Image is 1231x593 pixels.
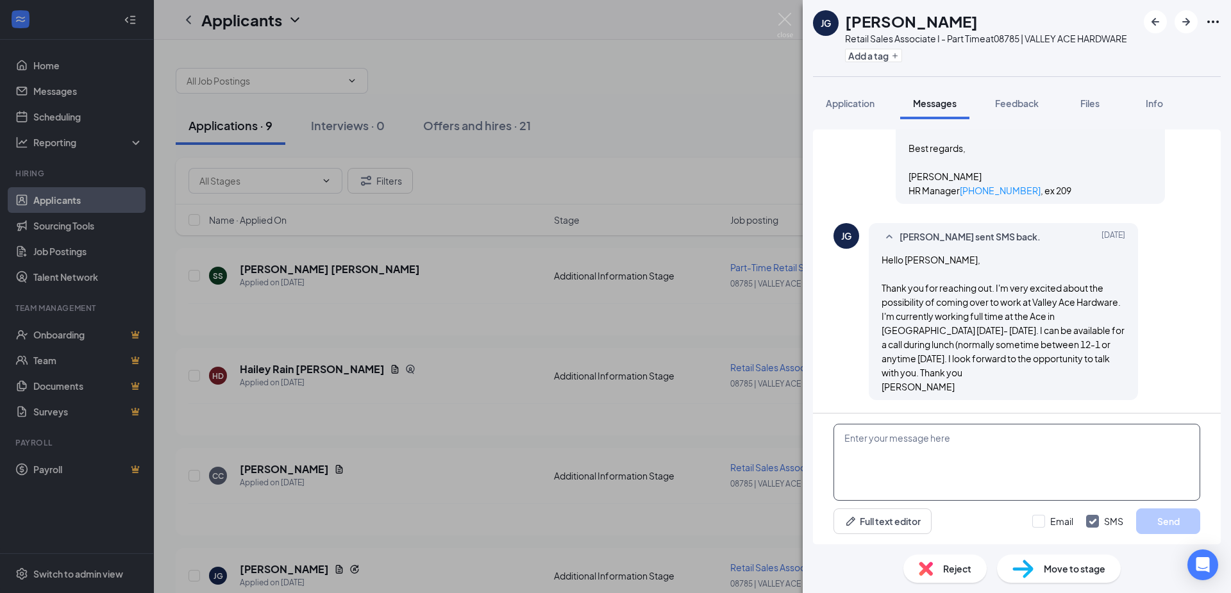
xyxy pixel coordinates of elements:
[1136,508,1200,534] button: Send
[845,10,978,32] h1: [PERSON_NAME]
[1175,10,1198,33] button: ArrowRight
[1044,562,1105,576] span: Move to stage
[845,32,1127,45] div: Retail Sales Associate I - Part Time at 08785 | VALLEY ACE HARDWARE
[841,230,851,242] div: JG
[995,97,1039,109] span: Feedback
[1148,14,1163,29] svg: ArrowLeftNew
[943,562,971,576] span: Reject
[833,508,932,534] button: Full text editorPen
[1101,230,1125,245] span: [DATE]
[1146,97,1163,109] span: Info
[900,230,1041,245] span: [PERSON_NAME] sent SMS back.
[882,254,1125,392] span: Hello [PERSON_NAME], Thank you for reaching out. I'm very excited about the possibility of coming...
[882,230,897,245] svg: SmallChevronUp
[891,52,899,60] svg: Plus
[845,49,902,62] button: PlusAdd a tag
[913,97,957,109] span: Messages
[821,17,831,29] div: JG
[1187,549,1218,580] div: Open Intercom Messenger
[826,97,875,109] span: Application
[1080,97,1100,109] span: Files
[1205,14,1221,29] svg: Ellipses
[1178,14,1194,29] svg: ArrowRight
[844,515,857,528] svg: Pen
[960,185,1041,196] a: [PHONE_NUMBER]
[1144,10,1167,33] button: ArrowLeftNew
